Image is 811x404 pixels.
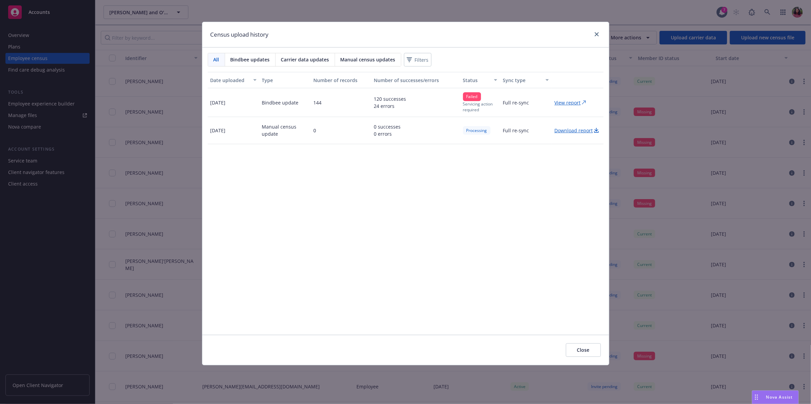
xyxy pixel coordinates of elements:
span: Filters [415,56,429,63]
button: Number of successes/errors [371,72,460,88]
p: Download report [554,127,593,134]
p: 0 errors [374,130,401,137]
p: 120 successes [374,95,406,102]
p: Manual census update [262,123,308,137]
p: Full re-sync [503,99,529,106]
div: Type [262,77,308,84]
div: Date uploaded [210,77,249,84]
span: Filters [405,55,430,65]
p: [DATE] [210,127,226,134]
span: Nova Assist [766,394,793,400]
button: Number of records [311,72,371,88]
button: Close [566,343,601,357]
button: Nova Assist [752,390,799,404]
p: [DATE] [210,99,226,106]
p: Servicing action required [463,101,498,113]
span: Carrier data updates [281,56,329,63]
p: 24 errors [374,102,406,110]
p: 0 successes [374,123,401,130]
button: Sync type [500,72,552,88]
button: Filters [404,53,431,66]
div: Sync type [503,77,541,84]
button: Status [460,72,500,88]
p: 0 [314,127,316,134]
button: Type [259,72,311,88]
div: Number of records [314,77,368,84]
p: 144 [314,99,322,106]
div: Failed [463,92,481,101]
span: All [214,56,219,63]
div: Drag to move [752,391,761,404]
div: Processing [463,126,491,135]
p: View report [554,99,580,106]
a: close [593,30,601,38]
button: Date uploaded [208,72,259,88]
div: Number of successes/errors [374,77,458,84]
a: View report [554,99,591,106]
h1: Census upload history [210,30,269,39]
p: Bindbee update [262,99,299,106]
span: Bindbee updates [231,56,270,63]
div: Status [463,77,490,84]
p: Full re-sync [503,127,529,134]
span: Manual census updates [340,56,395,63]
